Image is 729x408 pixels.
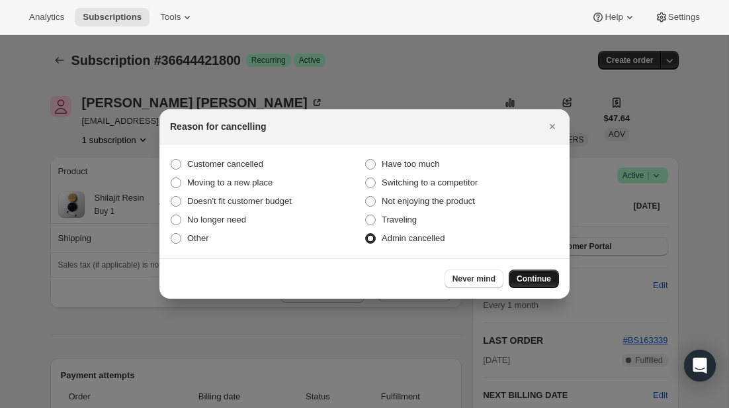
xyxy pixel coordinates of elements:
span: Customer cancelled [187,159,263,169]
span: Continue [517,274,551,284]
span: Never mind [452,274,495,284]
span: Have too much [382,159,439,169]
span: Subscriptions [83,12,142,23]
div: Open Intercom Messenger [684,350,716,382]
button: Analytics [21,8,72,26]
span: Help [605,12,622,23]
button: Continue [509,270,559,288]
button: Tools [152,8,202,26]
span: Analytics [29,12,64,23]
span: Switching to a competitor [382,178,478,187]
span: Not enjoying the product [382,196,475,206]
button: Help [583,8,644,26]
h2: Reason for cancelling [170,120,266,133]
button: Never mind [445,270,503,288]
span: Admin cancelled [382,233,445,243]
span: Other [187,233,209,243]
span: Moving to a new place [187,178,273,187]
span: Traveling [382,215,417,225]
button: Subscriptions [75,8,150,26]
span: Settings [668,12,700,23]
span: No longer need [187,215,246,225]
button: Close [543,117,562,136]
span: Tools [160,12,181,23]
button: Settings [647,8,708,26]
span: Doesn't fit customer budget [187,196,292,206]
